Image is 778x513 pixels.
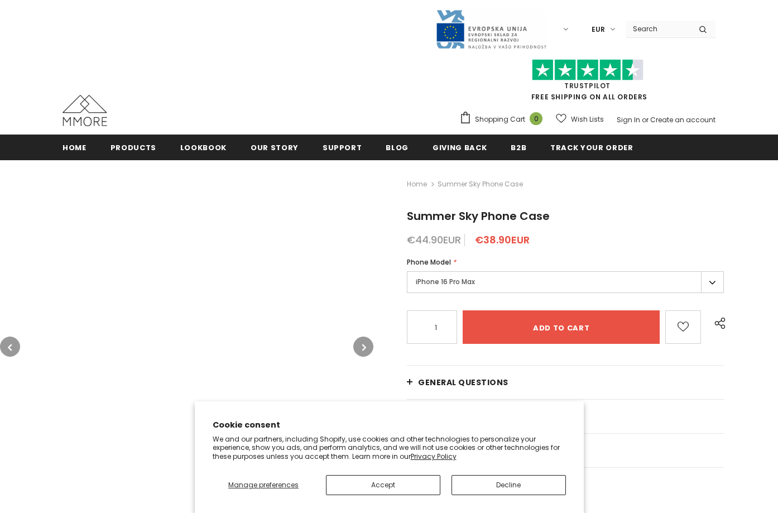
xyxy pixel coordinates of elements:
span: Manage preferences [228,480,299,490]
span: €38.90EUR [475,233,530,247]
span: Home [63,142,87,153]
a: Shopping Cart 0 [459,111,548,128]
span: or [642,115,649,124]
label: iPhone 16 Pro Max [407,271,724,293]
span: Summer Sky Phone Case [438,178,523,191]
a: Products [111,135,156,160]
span: FREE SHIPPING ON ALL ORDERS [459,64,715,102]
span: 0 [530,112,542,125]
a: Home [63,135,87,160]
h2: Cookie consent [213,419,566,431]
button: Manage preferences [213,475,315,495]
a: support [323,135,362,160]
a: General Questions [407,366,724,399]
span: Blog [386,142,409,153]
span: support [323,142,362,153]
a: Track your order [550,135,633,160]
button: Decline [452,475,566,495]
a: Our Story [251,135,299,160]
input: Add to cart [463,310,660,344]
a: Trustpilot [564,81,611,90]
a: Lookbook [180,135,227,160]
span: B2B [511,142,526,153]
span: €44.90EUR [407,233,461,247]
a: Sign In [617,115,640,124]
img: Javni Razpis [435,9,547,50]
a: PACKAGING [407,400,724,433]
span: Our Story [251,142,299,153]
span: Lookbook [180,142,227,153]
span: Products [111,142,156,153]
a: Wish Lists [556,109,604,129]
span: Shopping Cart [475,114,525,125]
span: EUR [592,24,605,35]
a: Javni Razpis [435,24,547,33]
span: Phone Model [407,257,451,267]
a: Giving back [433,135,487,160]
span: Track your order [550,142,633,153]
button: Accept [326,475,440,495]
input: Search Site [626,21,690,37]
img: MMORE Cases [63,95,107,126]
a: Create an account [650,115,715,124]
span: Wish Lists [571,114,604,125]
a: B2B [511,135,526,160]
a: Privacy Policy [411,452,457,461]
span: Giving back [433,142,487,153]
a: Home [407,178,427,191]
img: Trust Pilot Stars [532,59,643,81]
span: Summer Sky Phone Case [407,208,550,224]
a: Blog [386,135,409,160]
p: We and our partners, including Shopify, use cookies and other technologies to personalize your ex... [213,435,566,461]
span: General Questions [418,377,508,388]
